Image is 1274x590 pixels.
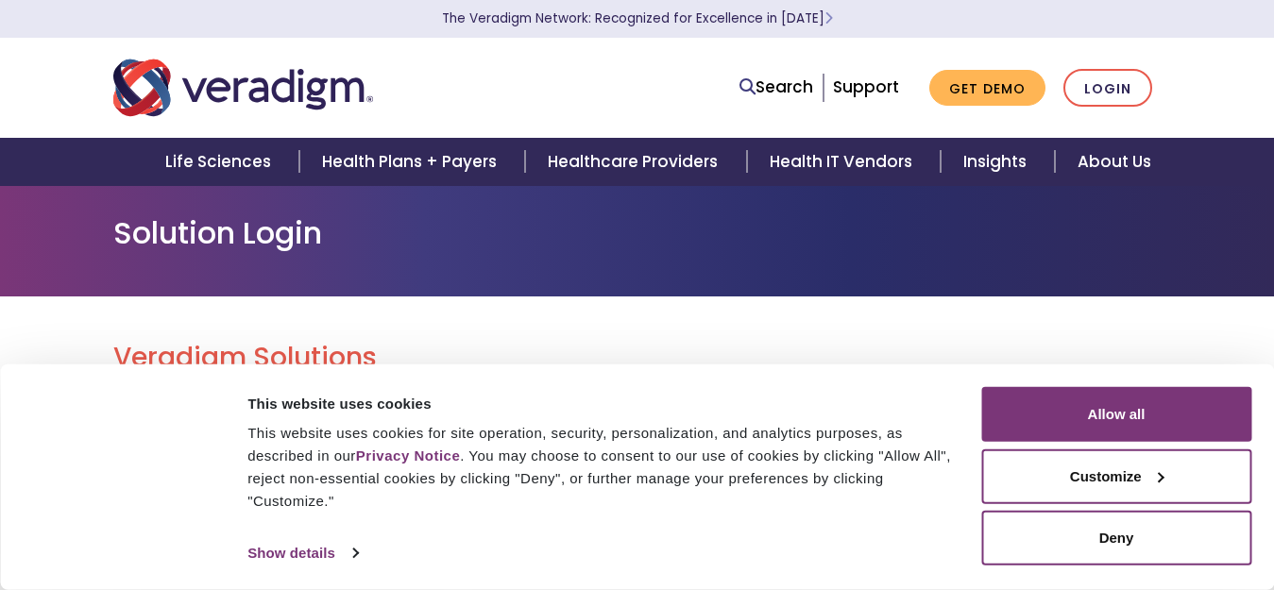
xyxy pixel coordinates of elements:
[981,448,1251,503] button: Customize
[356,447,460,464] a: Privacy Notice
[739,75,813,100] a: Search
[113,342,1162,374] h2: Veradigm Solutions
[247,539,357,567] a: Show details
[113,57,373,119] img: Veradigm logo
[981,511,1251,565] button: Deny
[941,138,1055,186] a: Insights
[824,9,833,27] span: Learn More
[747,138,941,186] a: Health IT Vendors
[525,138,746,186] a: Healthcare Providers
[1063,69,1152,108] a: Login
[442,9,833,27] a: The Veradigm Network: Recognized for Excellence in [DATE]Learn More
[833,76,899,98] a: Support
[247,422,960,513] div: This website uses cookies for site operation, security, personalization, and analytics purposes, ...
[247,392,960,414] div: This website uses cookies
[929,70,1045,107] a: Get Demo
[299,138,525,186] a: Health Plans + Payers
[1055,138,1174,186] a: About Us
[113,215,1162,251] h1: Solution Login
[981,387,1251,442] button: Allow all
[143,138,299,186] a: Life Sciences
